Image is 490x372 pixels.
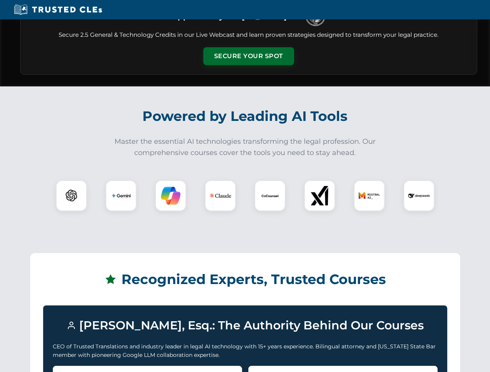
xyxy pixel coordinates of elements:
[155,180,186,211] div: Copilot
[408,185,430,207] img: DeepSeek Logo
[205,180,236,211] div: Claude
[161,186,180,205] img: Copilot Logo
[109,136,381,158] p: Master the essential AI technologies transforming the legal profession. Our comprehensive courses...
[403,180,435,211] div: DeepSeek
[106,180,137,211] div: Gemini
[111,186,131,205] img: Gemini Logo
[30,103,460,130] h2: Powered by Leading AI Tools
[310,186,329,205] img: xAI Logo
[358,185,380,207] img: Mistral AI Logo
[12,4,104,15] img: Trusted CLEs
[30,31,467,40] p: Secure 2.5 General & Technology Credits in our Live Webcast and learn proven strategies designed ...
[210,185,231,207] img: Claude Logo
[203,47,294,65] button: Secure Your Spot
[56,180,87,211] div: ChatGPT
[304,180,335,211] div: xAI
[60,184,83,207] img: ChatGPT Logo
[255,180,286,211] div: CoCounsel
[53,342,438,360] p: CEO of Trusted Translations and industry leader in legal AI technology with 15+ years experience....
[53,315,438,336] h3: [PERSON_NAME], Esq.: The Authority Behind Our Courses
[260,186,280,205] img: CoCounsel Logo
[354,180,385,211] div: Mistral AI
[43,266,447,293] h2: Recognized Experts, Trusted Courses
